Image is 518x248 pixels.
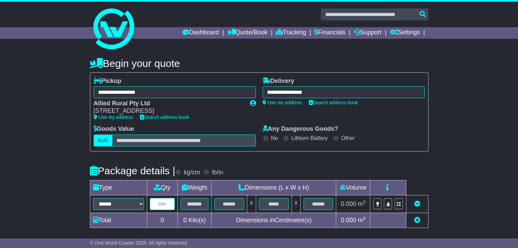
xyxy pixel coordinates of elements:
a: Use my address [94,114,133,120]
td: Kilo(s) [178,213,211,228]
a: Settings [390,27,420,39]
a: Add new item [414,217,420,224]
span: © One World Courier 2025. All rights reserved. [90,240,188,246]
td: 0 [147,213,178,228]
label: Other [341,135,355,141]
sup: 3 [363,216,366,221]
td: Weight [178,180,211,195]
label: Goods Value [94,125,134,133]
a: Use my address [263,100,302,105]
td: x [247,195,256,213]
h4: Package details | [90,165,175,176]
td: x [292,195,300,213]
label: lb/in [212,169,223,176]
label: Pickup [94,77,122,85]
label: Any Dangerous Goods? [263,125,338,133]
td: Total [90,213,147,228]
span: 0.000 [341,217,356,224]
div: [STREET_ADDRESS] [94,107,243,115]
span: m [358,200,366,207]
td: Dimensions (L x W x H) [211,180,336,195]
label: No [271,135,278,141]
a: Remove this item [414,200,420,207]
td: Volume [336,180,370,195]
td: Qty [147,180,178,195]
a: Search address book [309,100,358,105]
label: Delivery [263,77,294,85]
a: Financials [314,27,345,39]
label: AUD [94,135,113,146]
sup: 3 [363,199,366,205]
a: Tracking [276,27,306,39]
a: Support [354,27,381,39]
a: Dashboard [183,27,219,39]
td: Dimensions in Centimetre(s) [211,213,336,228]
span: 0 [183,217,187,224]
h4: Begin your quote [90,58,428,69]
span: 0.000 [341,200,356,207]
a: Search address book [140,114,189,120]
a: Quote/Book [227,27,267,39]
td: Type [90,180,147,195]
label: Lithium Battery [291,135,328,141]
div: Allied Rural Pty Ltd [94,100,243,107]
label: kg/cm [184,169,200,176]
span: m [358,217,366,224]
